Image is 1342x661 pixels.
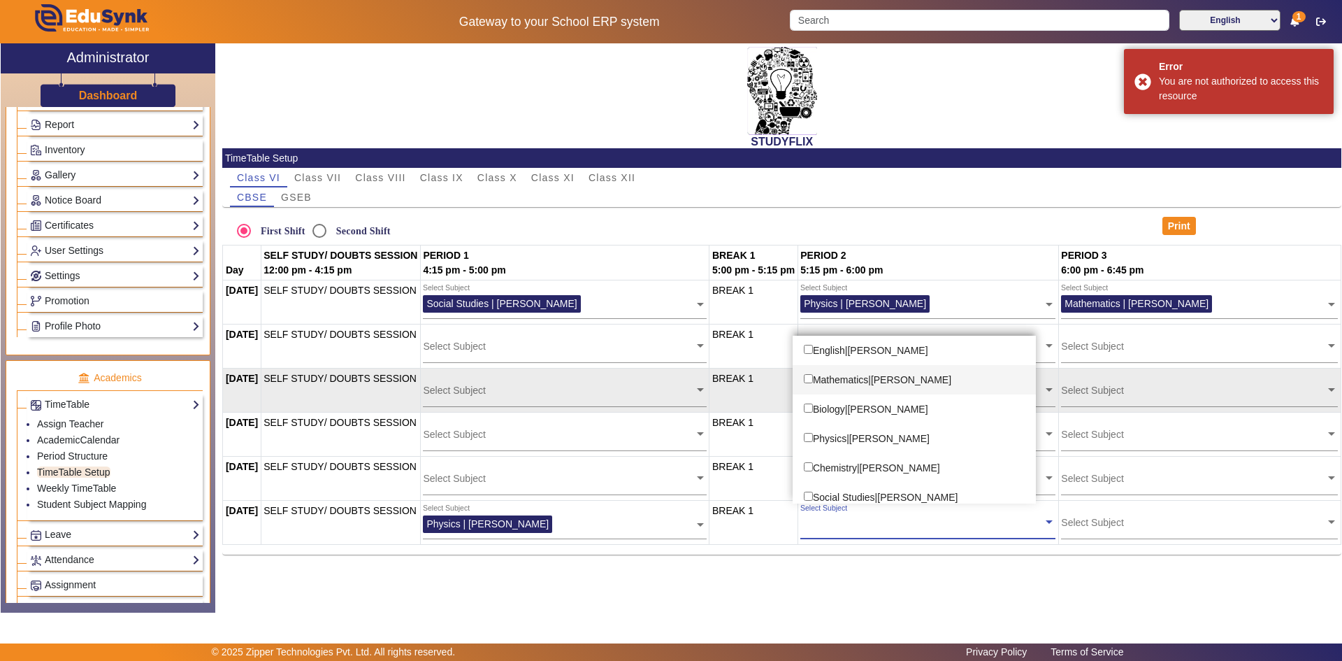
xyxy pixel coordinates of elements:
ng-dropdown-panel: Options List [793,336,1037,504]
span: [DATE] [226,417,258,428]
a: AcademicCalendar [37,434,120,446]
div: Chemistry|[PERSON_NAME] [793,453,1037,483]
span: SELF STUDY/ DOUBTS SESSION [264,461,417,472]
span: SELF STUDY/ DOUBTS SESSION [264,505,417,516]
th: PERIOD 3 6:00 pm - 6:45 pm [1058,246,1341,280]
input: Search [790,10,1169,31]
label: Second Shift [333,225,391,237]
a: Student Subject Mapping [37,499,146,510]
span: Class IX [420,173,463,183]
div: Select Subject [800,283,847,294]
span: [DATE] [226,373,258,384]
a: Administrator [1,43,215,73]
div: Error [1159,59,1323,74]
div: Select Subject [1061,283,1108,294]
div: Select Subject [800,503,847,514]
span: 1 [1292,11,1306,22]
p: Academics [17,371,203,385]
span: BREAK 1 [712,285,753,296]
th: PERIOD 2 5:15 pm - 6:00 pm [798,246,1058,280]
div: You are not authorized to access this resource [1159,74,1323,104]
a: Inventory [30,142,200,158]
span: Physics | [PERSON_NAME] [426,518,549,529]
span: Class VIII [355,173,405,183]
h3: Dashboard [79,89,138,102]
div: Physics|[PERSON_NAME] [793,424,1037,453]
button: Print [1162,217,1196,235]
div: Select Subject [423,503,470,514]
div: Mathematics|[PERSON_NAME] [793,365,1037,395]
span: SELF STUDY/ DOUBTS SESSION [264,373,417,384]
img: Assignments.png [31,581,41,591]
div: Social Studies|[PERSON_NAME] [793,483,1037,512]
label: First Shift [258,225,305,237]
span: Physics | [PERSON_NAME] [804,298,926,309]
mat-card-header: TimeTable Setup [222,148,1341,168]
a: Dashboard [78,88,138,103]
span: [DATE] [226,505,258,516]
div: Select Subject [423,283,470,294]
th: Day [223,246,261,280]
span: BREAK 1 [712,329,753,340]
span: [DATE] [226,461,258,472]
a: Period Structure [37,450,108,462]
img: academic.png [78,372,90,385]
div: English|[PERSON_NAME] [793,336,1037,365]
span: BREAK 1 [712,373,753,384]
span: Class XI [531,173,575,183]
img: Inventory.png [31,145,41,155]
a: Terms of Service [1044,643,1130,661]
a: TimeTable Setup [37,467,110,478]
h2: STUDYFLIX [222,135,1341,148]
span: [DATE] [226,329,258,340]
span: Assignment [45,579,96,590]
span: Inventory [45,144,85,155]
span: CBSE [237,192,267,202]
a: Promotion [30,293,200,309]
span: SELF STUDY/ DOUBTS SESSION [264,285,417,296]
a: Privacy Policy [959,643,1034,661]
span: [DATE] [226,285,258,296]
h5: Gateway to your School ERP system [343,15,775,29]
a: Assignment [30,577,200,593]
span: Class VI [237,173,280,183]
span: Mathematics | [PERSON_NAME] [1065,298,1208,309]
img: 2da83ddf-6089-4dce-a9e2-416746467bdd [747,47,817,135]
span: Class X [477,173,517,183]
span: Promotion [45,295,89,306]
th: BREAK 1 5:00 pm - 5:15 pm [709,246,798,280]
img: Branchoperations.png [31,296,41,306]
span: Class XII [589,173,635,183]
span: Class VII [294,173,341,183]
a: Weekly TimeTable [37,483,116,494]
span: SELF STUDY/ DOUBTS SESSION [264,417,417,428]
span: GSEB [281,192,312,202]
a: Assign Teacher [37,418,103,429]
th: PERIOD 1 4:15 pm - 5:00 pm [420,246,709,280]
span: BREAK 1 [712,417,753,428]
div: Biology|[PERSON_NAME] [793,395,1037,424]
th: SELF STUDY/ DOUBTS SESSION 12:00 pm - 4:15 pm [261,246,420,280]
span: BREAK 1 [712,461,753,472]
span: BREAK 1 [712,505,753,516]
h2: Administrator [67,49,150,66]
p: © 2025 Zipper Technologies Pvt. Ltd. All rights reserved. [212,645,456,660]
span: SELF STUDY/ DOUBTS SESSION [264,329,417,340]
span: Social Studies | [PERSON_NAME] [426,298,577,309]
